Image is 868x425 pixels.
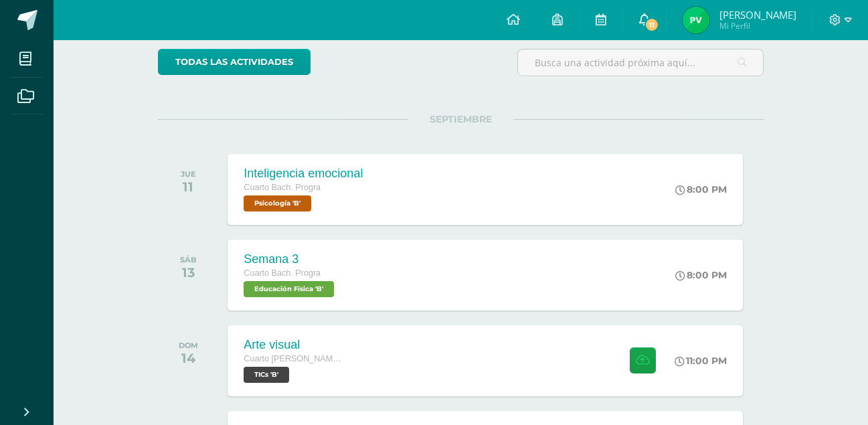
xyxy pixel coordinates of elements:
[244,183,321,192] span: Cuarto Bach. Progra
[408,113,513,125] span: SEPTIEMBRE
[244,281,334,297] span: Educación Física 'B'
[244,354,344,363] span: Cuarto [PERSON_NAME]. [GEOGRAPHIC_DATA]
[644,17,659,32] span: 11
[675,355,727,367] div: 11:00 PM
[683,7,709,33] img: 2202ff4a2b0b3dd36544af7fff0da6d5.png
[244,338,344,352] div: Arte visual
[518,50,763,76] input: Busca una actividad próxima aquí...
[179,341,198,350] div: DOM
[244,252,337,266] div: Semana 3
[719,20,796,31] span: Mi Perfil
[181,169,196,179] div: JUE
[719,8,796,21] span: [PERSON_NAME]
[244,167,363,181] div: Inteligencia emocional
[244,195,311,211] span: Psicología 'B'
[244,367,289,383] span: TICs 'B'
[181,179,196,195] div: 11
[179,350,198,366] div: 14
[675,183,727,195] div: 8:00 PM
[180,264,197,280] div: 13
[244,268,321,278] span: Cuarto Bach. Progra
[180,255,197,264] div: SÁB
[158,49,311,75] a: todas las Actividades
[675,269,727,281] div: 8:00 PM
